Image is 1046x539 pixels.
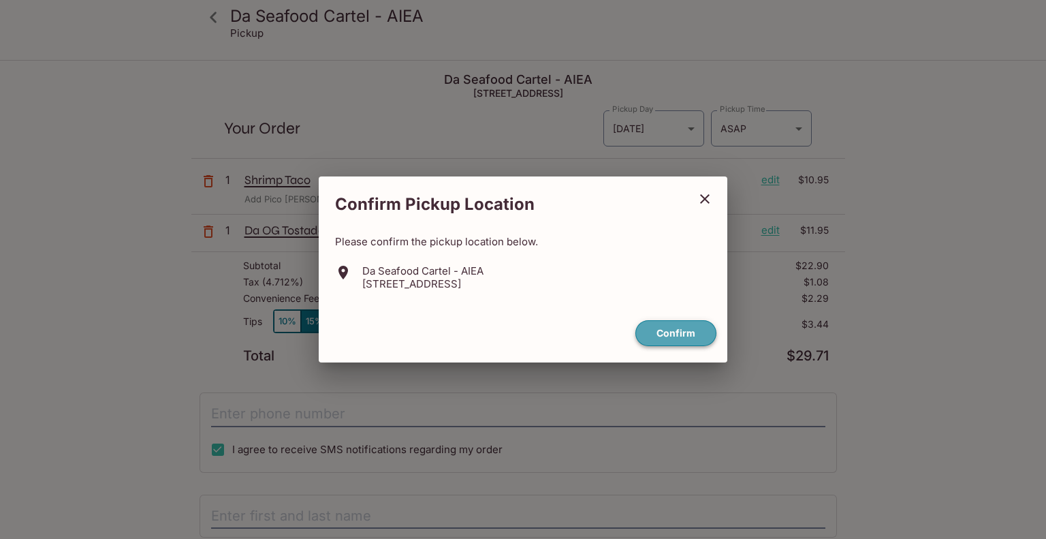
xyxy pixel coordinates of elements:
[319,187,688,221] h2: Confirm Pickup Location
[362,264,484,277] p: Da Seafood Cartel - AIEA
[635,320,716,347] button: confirm
[362,277,484,290] p: [STREET_ADDRESS]
[688,182,722,216] button: close
[335,235,711,248] p: Please confirm the pickup location below.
